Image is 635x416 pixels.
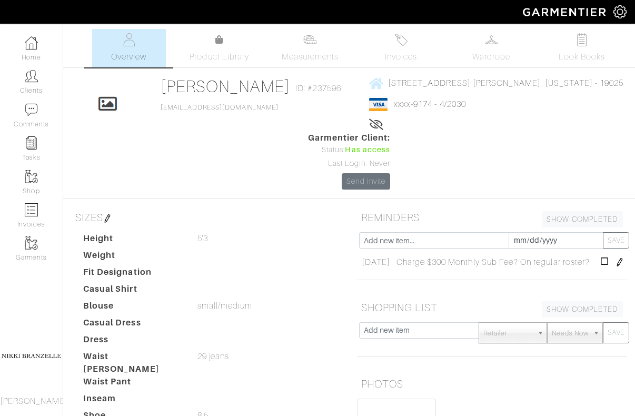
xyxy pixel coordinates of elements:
[394,33,408,46] img: orders-27d20c2124de7fd6de4e0e44c1d41de31381a507db9b33961299e4e07d508b8c.svg
[388,78,624,88] span: [STREET_ADDRESS] [PERSON_NAME], [US_STATE] - 19025
[385,51,417,63] span: Invoices
[25,170,38,183] img: garments-icon-b7da505a4dc4fd61783c78ac3ca0ef83fa9d6f193b1c9dc38574b1d14d53ca28.png
[282,51,339,63] span: Measurements
[25,136,38,150] img: reminder-icon-8004d30b9f0a5d33ae49ab947aed9ed385cf756f9e5892f1edd6e32f2345188e.png
[603,322,629,343] button: SAVE
[75,333,190,350] dt: Dress
[25,36,38,49] img: dashboard-icon-dbcd8f5a0b271acd01030246c82b418ddd0df26cd7fceb0bd07c9910d44c42f6.png
[103,214,112,223] img: pen-cf24a1663064a2ec1b9c1bd2387e9de7a2fa800b781884d57f21acf72779bad2.png
[71,207,341,228] h5: SIZES
[357,373,627,394] h5: PHOTOS
[359,232,509,249] input: Add new item...
[92,29,166,67] a: Overview
[394,100,466,109] a: xxxx-9174 - 4/2030
[369,98,388,111] img: visa-934b35602734be37eb7d5d7e5dbcd2044c359bf20a24dc3361ca3fa54326a8a7.png
[75,283,190,300] dt: Casual Shirt
[75,316,190,333] dt: Casual Dress
[545,29,619,67] a: Look Books
[197,300,253,312] span: small/medium
[308,132,390,144] span: Garmentier Client:
[559,51,606,63] span: Look Books
[357,297,627,318] h5: SHOPPING LIST
[576,33,589,46] img: todo-9ac3debb85659649dc8f770b8b6100bb5dab4b48dedcbae339e5042a72dfd3cc.svg
[616,258,624,266] img: pen-cf24a1663064a2ec1b9c1bd2387e9de7a2fa800b781884d57f21acf72779bad2.png
[25,236,38,250] img: garments-icon-b7da505a4dc4fd61783c78ac3ca0ef83fa9d6f193b1c9dc38574b1d14d53ca28.png
[75,232,190,249] dt: Height
[75,375,190,392] dt: Waist Pant
[122,33,135,46] img: basicinfo-40fd8af6dae0f16599ec9e87c0ef1c0a1fdea2edbe929e3d69a839185d80c458.svg
[454,29,528,67] a: Wardrobe
[111,51,146,63] span: Overview
[190,51,249,63] span: Product Library
[25,203,38,216] img: orders-icon-0abe47150d42831381b5fb84f609e132dff9fe21cb692f30cb5eec754e2cba89.png
[75,350,190,375] dt: Waist [PERSON_NAME]
[183,34,256,63] a: Product Library
[485,33,498,46] img: wardrobe-487a4870c1b7c33e795ec22d11cfc2ed9d08956e64fb3008fe2437562e282088.svg
[359,322,479,339] input: Add new item
[197,232,208,245] span: 5'3
[308,144,390,156] div: Status:
[75,300,190,316] dt: Blouse
[342,173,390,190] a: Send Invite
[369,76,624,90] a: [STREET_ADDRESS] [PERSON_NAME], [US_STATE] - 19025
[303,33,316,46] img: measurements-466bbee1fd09ba9460f595b01e5d73f9e2bff037440d3c8f018324cb6cdf7a4a.svg
[161,104,279,111] a: [EMAIL_ADDRESS][DOMAIN_NAME]
[613,5,627,18] img: gear-icon-white-bd11855cb880d31180b6d7d6211b90ccbf57a29d726f0c71d8c61bd08dd39cc2.png
[542,211,623,227] a: SHOW COMPLETED
[483,323,533,344] span: Retailer
[75,249,190,266] dt: Weight
[197,350,229,363] span: 29 jeans
[542,301,623,318] a: SHOW COMPLETED
[25,70,38,83] img: clients-icon-6bae9207a08558b7cb47a8932f037763ab4055f8c8b6bfacd5dc20c3e0201464.png
[161,77,291,96] a: [PERSON_NAME]
[603,232,629,249] button: SAVE
[308,158,390,170] div: Last Login: Never
[75,392,190,409] dt: Inseam
[472,51,510,63] span: Wardrobe
[552,323,589,344] span: Needs Now
[362,256,390,269] span: [DATE]
[345,144,390,156] span: Has access
[357,207,627,228] h5: REMINDERS
[273,29,348,67] a: Measurements
[295,82,341,95] span: ID: #237596
[25,103,38,116] img: comment-icon-a0a6a9ef722e966f86d9cbdc48e553b5cf19dbc54f86b18d962a5391bc8f6eb6.png
[396,256,590,269] span: Charge $300 Monthly Sub Fee? On regular roster?
[518,3,613,21] img: garmentier-logo-header-white-b43fb05a5012e4ada735d5af1a66efaba907eab6374d6393d1fbf88cb4ef424d.png
[75,266,190,283] dt: Fit Designation
[364,29,438,67] a: Invoices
